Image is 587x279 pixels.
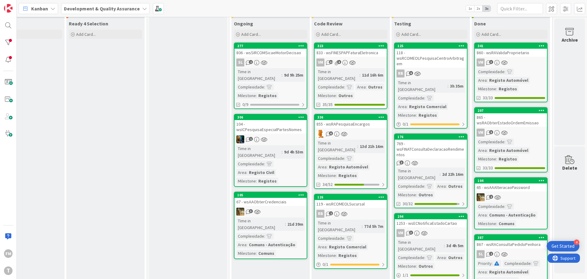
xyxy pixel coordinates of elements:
[394,134,467,208] a: 176769 - wsFINATConsultaDeclaracaoRendimentosTime in [GEOGRAPHIC_DATA]:2d 22h 16mComplexidade:Are...
[316,220,362,233] div: Time in [GEOGRAPHIC_DATA]
[356,84,366,90] div: Area
[316,140,357,153] div: Time in [GEOGRAPHIC_DATA]
[436,183,446,190] div: Area
[416,112,417,119] span: :
[416,263,417,270] span: :
[337,172,358,179] div: Registos
[441,171,465,178] div: 2d 22h 16m
[76,32,96,37] span: Add Card...
[264,233,265,239] span: :
[282,72,282,78] span: :
[475,43,547,57] div: 341860 - wsRAValidaProprietario
[477,212,487,218] div: Area
[407,103,408,110] span: :
[237,115,307,119] div: 306
[236,250,256,257] div: Milestone
[449,83,465,89] div: 3h 35m
[31,5,48,12] span: Kanban
[531,260,532,267] span: :
[234,198,307,206] div: 67 - wsAAObterCredenciais
[234,115,307,120] div: 306
[475,183,547,191] div: 65 - wsAAAlteracaoPassword
[395,140,467,159] div: 769 - wsFINATConsultaDeclaracaoRendimentos
[241,32,261,37] span: Add Card...
[234,120,307,134] div: 104 - wsICPesquisaEspecialPartesNomes
[394,43,467,129] a: 125118 - wsRCOMEOLPesquisaCentroArbitragemRBTime in [GEOGRAPHIC_DATA]:3h 35mComplexidade:Area:Reg...
[362,223,363,230] span: :
[234,43,307,57] div: 277806 - wsSIRCOMSicaeMotorDecisao
[444,242,445,249] span: :
[496,156,497,162] span: :
[447,254,464,261] div: Outros
[264,84,265,90] span: :
[395,229,467,237] div: VM
[446,254,447,261] span: :
[316,155,344,162] div: Complexidade
[315,115,387,120] div: 336
[234,49,307,57] div: 806 - wsSIRCOMSicaeMotorDecisao
[474,107,548,172] a: 207865 - wsRAObterEstadoOrdemEmissaoVMComplexidade:Area:Registo AutomóvelMilestone:Registos33/33
[315,194,387,208] div: 126119 - wsRCOMEOLSucursal
[424,95,425,101] span: :
[316,164,327,170] div: Area
[315,200,387,208] div: 119 - wsRCOMEOLSucursal
[236,233,264,239] div: Complexidade
[246,241,247,248] span: :
[496,85,497,92] span: :
[503,260,531,267] div: Complexidade
[317,44,387,48] div: 323
[417,263,434,270] div: Outros
[574,239,579,245] div: 4
[234,135,307,143] div: JC
[489,130,493,134] span: 5
[477,220,496,227] div: Milestone
[483,95,493,101] span: 33/33
[424,183,425,190] span: :
[397,183,424,190] div: Complexidade
[395,134,467,140] div: 176
[489,252,493,256] span: 2
[397,70,404,77] div: RB
[403,201,413,207] span: 30/32
[337,92,354,99] div: Outros
[397,239,444,252] div: Time in [GEOGRAPHIC_DATA]
[397,95,424,101] div: Complexidade
[329,60,333,64] span: 12
[475,58,547,66] div: VM
[257,178,278,184] div: Registos
[497,3,543,14] input: Quick Filter...
[488,269,530,275] div: Registo Automóvel
[482,6,491,12] span: 3x
[246,169,247,176] span: :
[477,77,487,84] div: Area
[13,1,28,8] span: Support
[394,21,411,27] span: Testing
[344,155,345,162] span: :
[315,261,387,268] div: 0/1
[236,92,256,99] div: Milestone
[257,92,278,99] div: Registos
[395,43,467,68] div: 125118 - wsRCOMEOLPesquisaCentroArbitragem
[552,243,574,249] div: Get Started
[4,266,13,275] div: T
[315,194,387,200] div: 126
[497,85,519,92] div: Registos
[477,85,496,92] div: Milestone
[314,21,342,27] span: Code Review
[234,192,307,198] div: 105
[477,68,504,75] div: Complexidade
[64,6,140,12] b: Development & Quality Assurance
[408,103,448,110] div: Registo Comercial
[403,121,408,127] span: 0 / 1
[336,92,337,99] span: :
[487,77,488,84] span: :
[446,183,447,190] span: :
[237,193,307,197] div: 105
[315,115,387,128] div: 336855 - wsRAPesquisaEncargos
[234,43,307,49] div: 277
[475,43,547,49] div: 341
[475,108,547,113] div: 207
[477,156,496,162] div: Milestone
[487,147,488,154] span: :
